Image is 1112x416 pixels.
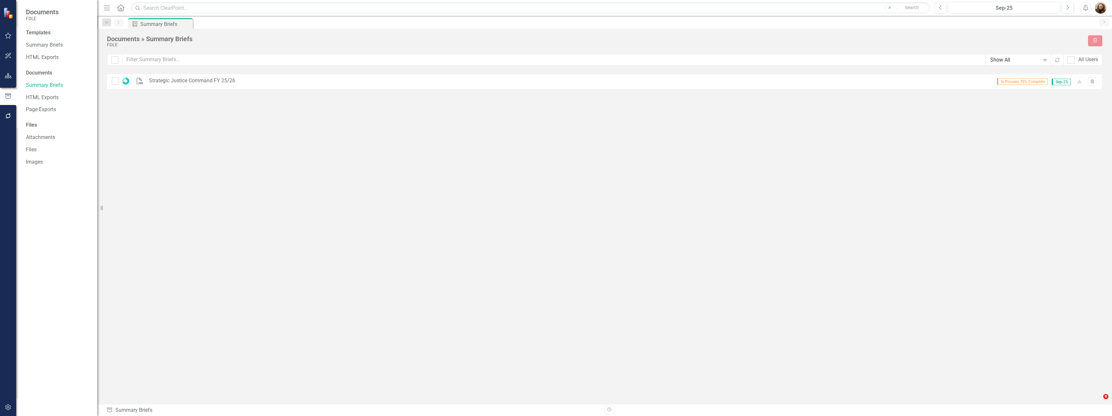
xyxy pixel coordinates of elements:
span: In Process 70% Complete [997,78,1048,85]
button: Search [896,3,928,12]
div: Show All [990,56,1040,64]
div: All Users [1078,56,1098,64]
span: Sep-25 [1052,79,1071,85]
div: Templates [26,29,91,37]
div: Sep-25 [951,4,1058,12]
input: Filter Summary Briefs... [122,54,986,66]
span: 8 [1103,394,1108,399]
div: Summary Briefs [106,407,600,414]
div: FDLE [107,42,1082,47]
div: Documents [26,69,91,77]
iframe: Intercom live chat [1090,394,1106,410]
button: Sep-25 [949,2,1060,14]
img: Jennifer Siddoway [1095,2,1106,14]
a: HTML Exports [26,94,91,101]
a: Summary Briefs [26,41,91,49]
a: Page Exports [26,106,91,113]
div: Documents » Summary Briefs [107,35,1082,42]
a: HTML Exports [26,54,91,61]
input: Search ClearPoint... [131,2,930,14]
span: Search [905,5,919,10]
a: Files [26,146,91,154]
a: Images [26,158,91,166]
a: Summary Briefs [26,82,91,89]
div: Summary Briefs [140,20,191,28]
span: Documents [26,8,59,16]
img: ClearPoint Strategy [3,7,15,19]
small: FDLE [26,16,59,21]
div: Files [26,121,91,129]
a: Attachments [26,134,91,141]
div: Strategic Justice Command FY 25/26 [149,77,235,85]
